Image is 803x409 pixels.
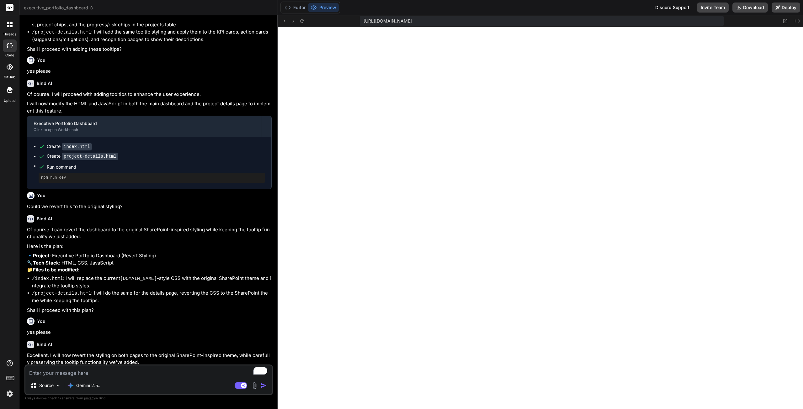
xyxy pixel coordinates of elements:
[27,307,272,314] p: Shall I proceed with this plan?
[32,290,272,304] li: : I will do the same for the details page, reverting the CSS to the SharePoint theme while keepin...
[772,3,800,13] button: Deploy
[37,341,52,348] h6: Bind AI
[5,53,14,58] label: code
[697,3,729,13] button: Invite Team
[32,15,63,20] code: /index.html
[32,275,272,290] li: : I will replace the current -style CSS with the original SharePoint theme and integrate the tool...
[37,80,52,87] h6: Bind AI
[278,27,803,409] iframe: Preview
[27,352,272,366] p: Excellent. I will now revert the styling on both pages to the original SharePoint-inspired theme,...
[308,3,339,12] button: Preview
[27,100,272,114] p: I will now modify the HTML and JavaScript in both the main dashboard and the project details page...
[41,175,263,180] pre: npm run dev
[4,75,15,80] label: GitHub
[33,253,50,259] strong: Project
[282,3,308,12] button: Editor
[732,3,768,13] button: Download
[47,153,118,160] div: Create
[67,382,74,389] img: Gemini 2.5 Pro
[4,98,16,103] label: Upload
[24,395,273,401] p: Always double-check its answers. Your in Bind
[62,153,118,160] code: project-details.html
[27,252,272,274] p: 🔹 : Executive Portfolio Dashboard (Revert Styling) 🔧 : HTML, CSS, JavaScript 📁 :
[32,291,91,296] code: /project-details.html
[27,91,272,98] p: Of course. I will proceed with adding tooltips to enhance the user experience.
[27,226,272,240] p: Of course. I can revert the dashboard to the original SharePoint-inspired styling while keeping t...
[37,192,45,199] h6: You
[56,383,61,388] img: Pick Models
[364,18,412,24] span: [URL][DOMAIN_NAME]
[84,396,95,400] span: privacy
[34,127,255,132] div: Click to open Workbench
[32,14,272,29] li: : I will add CSS and JavaScript for the tooltip functionality and apply tooltips to the KPI widge...
[251,382,258,389] img: attachment
[47,143,92,150] div: Create
[37,57,45,63] h6: You
[34,120,255,127] div: Executive Portfolio Dashboard
[39,382,54,389] p: Source
[76,382,100,389] p: Gemini 2.5..
[62,143,92,150] code: index.html
[3,32,16,37] label: threads
[120,276,157,281] code: [DOMAIN_NAME]
[37,318,45,324] h6: You
[25,365,272,377] textarea: To enrich screen reader interactions, please activate Accessibility in Grammarly extension settings
[27,116,261,137] button: Executive Portfolio DashboardClick to open Workbench
[32,29,272,43] li: : I will add the same tooltip styling and apply them to the KPI cards, action cards (suggestions/...
[27,68,272,75] p: yes please
[27,329,272,336] p: yes please
[32,276,63,281] code: /index.html
[27,46,272,53] p: Shall I proceed with adding these tooltips?
[47,164,265,170] span: Run command
[33,260,59,266] strong: Tech Stack
[4,388,15,399] img: settings
[32,30,91,35] code: /project-details.html
[27,243,272,250] p: Here is the plan:
[37,216,52,222] h6: Bind AI
[24,5,94,11] span: executive_portfolio_dashboard
[33,267,78,273] strong: Files to be modified
[651,3,693,13] div: Discord Support
[27,203,272,210] p: Could we revert this to the original styling?
[261,382,267,389] img: icon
